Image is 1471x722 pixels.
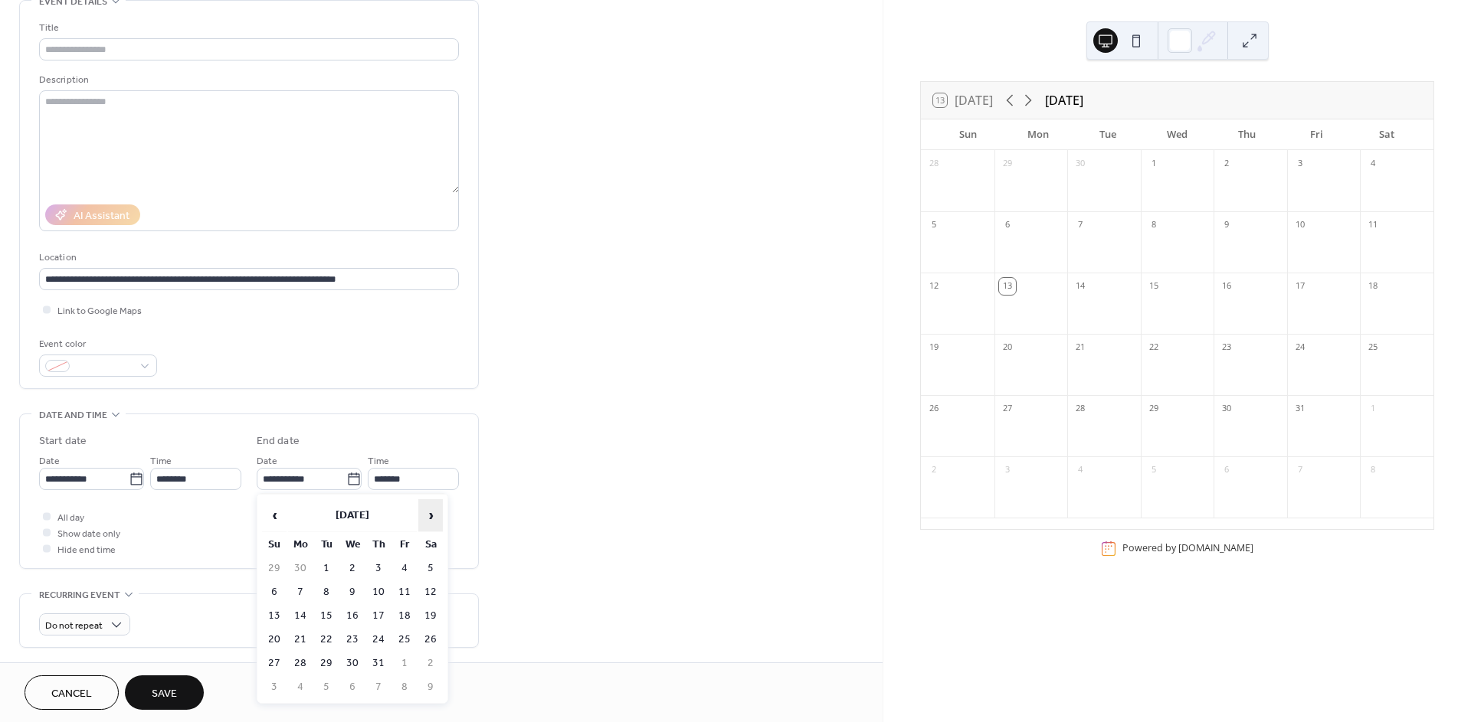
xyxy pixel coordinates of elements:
div: 24 [1292,339,1309,356]
div: 8 [1365,462,1381,479]
div: Powered by [1122,541,1253,554]
div: 31 [1292,400,1309,417]
td: 9 [418,676,443,698]
div: Fri [1282,119,1351,150]
td: 30 [288,557,313,580]
div: Location [39,250,456,266]
div: 25 [1365,339,1381,356]
td: 30 [340,652,365,675]
div: 2 [926,462,942,479]
span: Date [257,453,277,469]
div: Tue [1073,119,1142,150]
div: 2 [1218,155,1235,172]
div: Mon [1003,119,1073,150]
div: Description [39,72,456,88]
td: 10 [366,581,391,603]
td: 4 [392,557,417,580]
td: 24 [366,629,391,651]
div: 3 [999,462,1016,479]
td: 19 [418,605,443,627]
div: 5 [1145,462,1162,479]
span: Date and time [39,407,107,423]
td: 16 [340,605,365,627]
button: Cancel [25,675,119,710]
td: 8 [314,581,339,603]
button: Save [125,675,204,710]
td: 14 [288,605,313,627]
td: 31 [366,652,391,675]
div: 29 [999,155,1016,172]
th: Tu [314,534,339,556]
span: Link to Google Maps [57,303,142,319]
td: 7 [366,676,391,698]
div: 19 [926,339,942,356]
div: 6 [999,217,1016,234]
span: ‹ [263,500,286,531]
div: 20 [999,339,1016,356]
td: 1 [392,652,417,675]
td: 4 [288,676,313,698]
div: 28 [1072,400,1089,417]
span: Save [152,686,177,702]
td: 2 [418,652,443,675]
span: Time [150,453,172,469]
span: Show date only [57,526,120,542]
span: › [419,500,442,531]
td: 20 [262,629,287,651]
div: 3 [1292,155,1309,172]
div: 11 [1365,217,1381,234]
div: End date [257,433,300,449]
span: Recurring event [39,587,120,603]
span: All day [57,510,84,526]
div: Wed [1142,119,1212,150]
div: 5 [926,217,942,234]
td: 25 [392,629,417,651]
div: 23 [1218,339,1235,356]
td: 6 [340,676,365,698]
td: 15 [314,605,339,627]
div: Event color [39,336,154,352]
div: 4 [1072,462,1089,479]
div: 7 [1072,217,1089,234]
div: 13 [999,278,1016,295]
th: Su [262,534,287,556]
div: 8 [1145,217,1162,234]
th: We [340,534,365,556]
td: 17 [366,605,391,627]
div: 15 [1145,278,1162,295]
td: 22 [314,629,339,651]
div: 28 [926,155,942,172]
td: 27 [262,652,287,675]
div: 22 [1145,339,1162,356]
span: Hide end time [57,542,116,558]
td: 26 [418,629,443,651]
div: 17 [1292,278,1309,295]
span: Date [39,453,60,469]
div: 1 [1365,400,1381,417]
div: Thu [1212,119,1282,150]
div: Title [39,20,456,36]
th: Sa [418,534,443,556]
span: Do not repeat [45,617,103,635]
td: 23 [340,629,365,651]
td: 28 [288,652,313,675]
td: 18 [392,605,417,627]
td: 7 [288,581,313,603]
td: 6 [262,581,287,603]
div: 18 [1365,278,1381,295]
div: 16 [1218,278,1235,295]
td: 3 [366,557,391,580]
td: 3 [262,676,287,698]
div: 30 [1218,400,1235,417]
td: 11 [392,581,417,603]
td: 21 [288,629,313,651]
div: 6 [1218,462,1235,479]
div: 9 [1218,217,1235,234]
span: Time [368,453,389,469]
div: 27 [999,400,1016,417]
div: 4 [1365,155,1381,172]
a: [DOMAIN_NAME] [1178,541,1253,554]
th: Fr [392,534,417,556]
div: 26 [926,400,942,417]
